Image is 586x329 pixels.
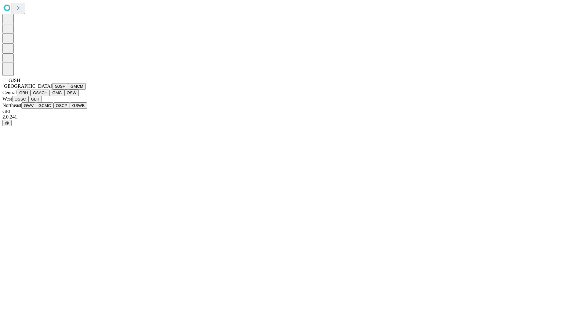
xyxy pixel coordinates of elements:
span: Central [2,90,17,95]
button: GLH [28,96,42,102]
span: GJSH [9,78,20,83]
button: GJSH [52,83,68,90]
button: @ [2,120,12,126]
span: Northeast [2,103,21,108]
button: OSW [64,90,79,96]
button: OSCP [53,102,70,109]
div: 2.0.241 [2,114,584,120]
button: GBH [17,90,31,96]
button: OSSC [12,96,29,102]
span: [GEOGRAPHIC_DATA] [2,83,52,89]
button: GCMC [36,102,53,109]
button: GMCM [68,83,86,90]
span: West [2,96,12,101]
span: @ [5,121,9,125]
button: GSWB [70,102,87,109]
button: GMC [50,90,64,96]
button: GSACH [31,90,50,96]
button: GWV [21,102,36,109]
div: GEI [2,109,584,114]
